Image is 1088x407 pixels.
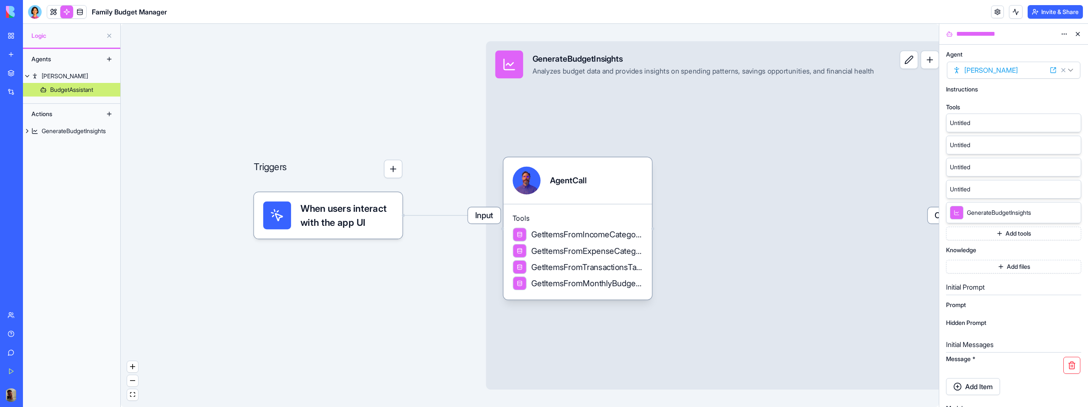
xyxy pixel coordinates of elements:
span: Output [928,207,968,223]
button: fit view [127,389,138,401]
span: Logic [31,31,102,40]
span: Tools [946,104,960,110]
span: Knowledge [946,247,976,253]
button: Remove [1063,357,1080,374]
div: [PERSON_NAME] [42,72,88,80]
button: Add tools [946,227,1081,240]
div: BudgetAssistant [50,85,93,94]
div: When users interact with the app UI [254,192,402,239]
span: Untitled [950,163,970,171]
a: [PERSON_NAME] [23,69,120,83]
div: AgentCallToolsGetItemsFromIncomeCategoriesTableGetItemsFromExpenseCategoriesTableGetItemsFromTran... [503,157,652,299]
span: When users interact with the app UI [300,202,393,230]
button: Invite & Share [1028,5,1083,19]
h5: Initial Messages [946,339,1081,350]
p: Triggers [254,159,287,178]
span: GetItemsFromExpenseCategoriesTable [531,245,643,256]
button: Add Item [946,378,1000,395]
button: zoom out [127,375,138,387]
span: Untitled [950,141,970,149]
div: AgentCall [550,175,586,186]
span: GenerateBudgetInsights [967,208,1031,217]
span: Hidden Prompt [946,320,986,326]
div: Agents [27,52,95,66]
div: Analyzes budget data and provides insights on spending patterns, savings opportunities, and finan... [533,67,874,76]
span: Tools [513,213,643,223]
a: BudgetAssistant [23,83,120,97]
button: Add files [946,260,1081,273]
div: Triggers [254,122,402,239]
span: Agent [946,51,963,57]
span: GetItemsFromMonthlyBudgetSummaryTable [531,278,643,289]
span: Prompt [946,302,966,308]
h5: Initial Prompt [946,282,1081,292]
div: GenerateBudgetInsights [42,127,106,135]
span: Untitled [950,185,970,194]
div: GenerateBudgetInsights [533,53,874,64]
span: Message [946,356,971,362]
span: GetItemsFromTransactionsTable [531,261,643,273]
span: Input [468,207,500,223]
a: GenerateBudgetInsights [23,124,120,138]
span: Instructions [946,86,978,92]
div: Actions [27,107,95,121]
img: ACg8ocKw6xdUN77qh2ZrbgffDc8lH2bk__Q8SMrluPA7h-w5Xnj85GzUnQ=s96-c [4,388,18,402]
img: logo [6,6,59,18]
span: GetItemsFromIncomeCategoriesTable [531,229,643,240]
span: Family Budget Manager [92,7,167,17]
div: InputGenerateBudgetInsightsAnalyzes budget data and provides insights on spending patterns, savin... [486,41,949,390]
button: zoom in [127,361,138,373]
span: Untitled [950,119,970,127]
